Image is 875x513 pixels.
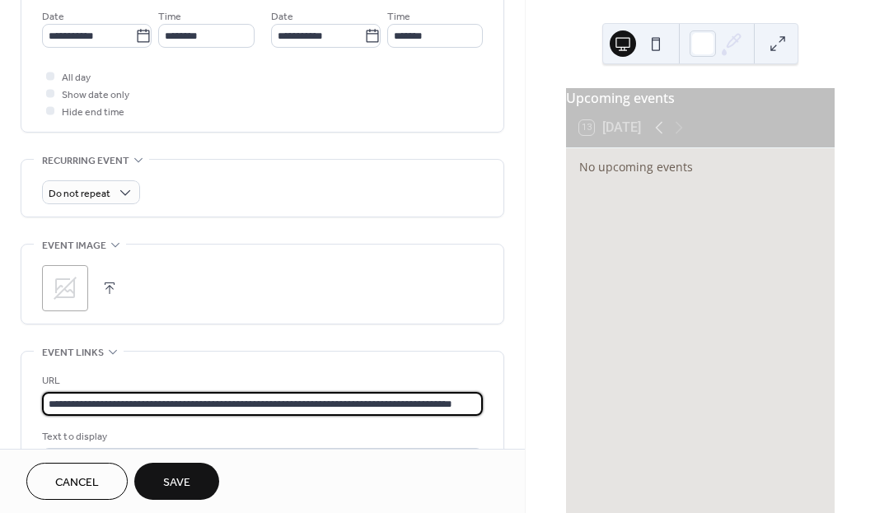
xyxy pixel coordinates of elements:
[55,474,99,492] span: Cancel
[579,158,821,175] div: No upcoming events
[42,344,104,361] span: Event links
[158,8,181,26] span: Time
[26,463,128,500] button: Cancel
[42,152,129,170] span: Recurring event
[271,8,293,26] span: Date
[42,265,88,311] div: ;
[42,8,64,26] span: Date
[387,8,410,26] span: Time
[62,69,91,86] span: All day
[134,463,219,500] button: Save
[49,184,110,203] span: Do not repeat
[62,104,124,121] span: Hide end time
[62,86,129,104] span: Show date only
[42,372,480,389] div: URL
[163,474,190,492] span: Save
[42,237,106,254] span: Event image
[42,428,480,445] div: Text to display
[566,88,835,108] div: Upcoming events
